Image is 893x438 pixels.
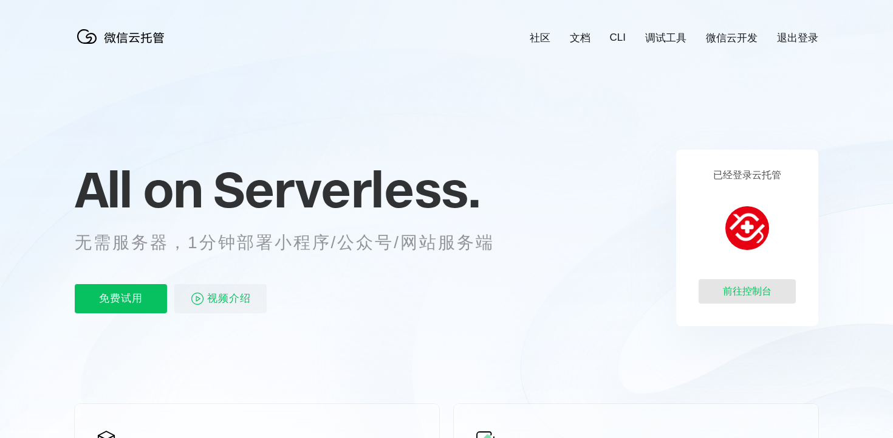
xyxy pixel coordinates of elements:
[570,31,590,45] a: 文档
[610,32,626,44] a: CLI
[777,31,818,45] a: 退出登录
[213,159,480,220] span: Serverless.
[75,231,517,255] p: 无需服务器，1分钟部署小程序/公众号/网站服务端
[190,291,205,306] img: video_play.svg
[75,159,202,220] span: All on
[713,169,781,182] p: 已经登录云托管
[699,279,796,304] div: 前往控制台
[75,284,167,313] p: 免费试用
[75,40,172,50] a: 微信云托管
[207,284,251,313] span: 视频介绍
[645,31,686,45] a: 调试工具
[706,31,758,45] a: 微信云开发
[530,31,550,45] a: 社区
[75,24,172,49] img: 微信云托管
